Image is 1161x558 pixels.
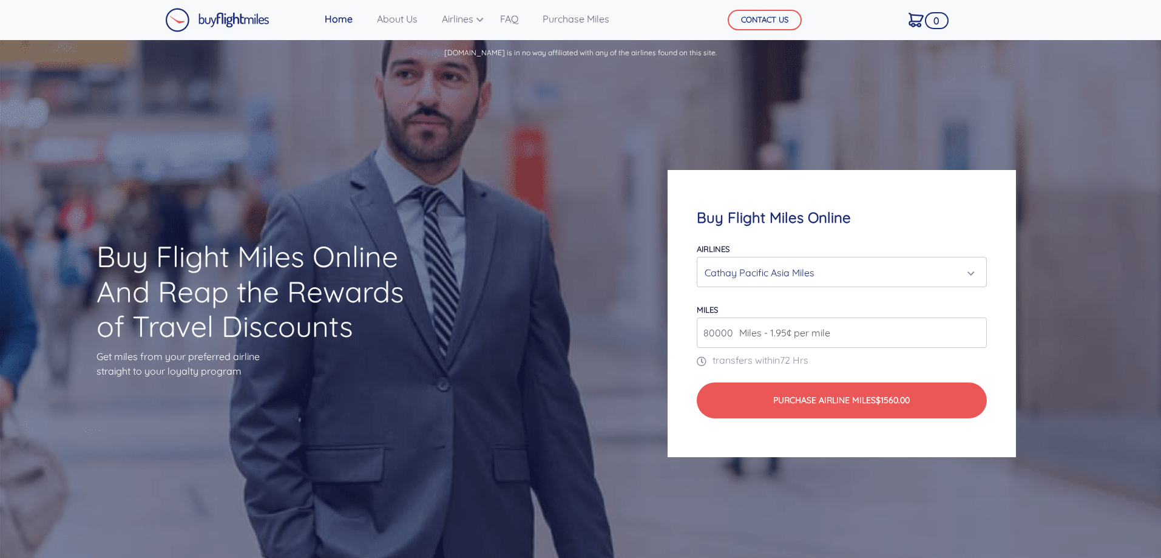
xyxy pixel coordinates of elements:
h4: Buy Flight Miles Online [697,209,986,226]
img: Buy Flight Miles Logo [165,8,269,32]
span: 72 Hrs [780,354,808,366]
label: miles [697,305,718,315]
button: Purchase Airline Miles$1560.00 [697,383,986,418]
img: Cart [909,13,924,27]
p: transfers within [697,353,986,367]
h1: Buy Flight Miles Online And Reap the Rewards of Travel Discounts [96,239,425,344]
a: About Us [372,7,422,31]
span: Miles - 1.95¢ per mile [733,325,830,340]
span: $1560.00 [876,395,910,406]
a: FAQ [495,7,523,31]
span: 0 [925,12,949,29]
button: Cathay Pacific Asia Miles [697,257,986,287]
div: Cathay Pacific Asia Miles [705,261,971,284]
a: Home [320,7,357,31]
a: 0 [904,7,929,32]
a: Purchase Miles [538,7,614,31]
p: Get miles from your preferred airline straight to your loyalty program [96,349,425,378]
label: Airlines [697,244,729,254]
button: CONTACT US [728,10,802,30]
a: Airlines [437,7,481,31]
a: Buy Flight Miles Logo [165,5,269,35]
